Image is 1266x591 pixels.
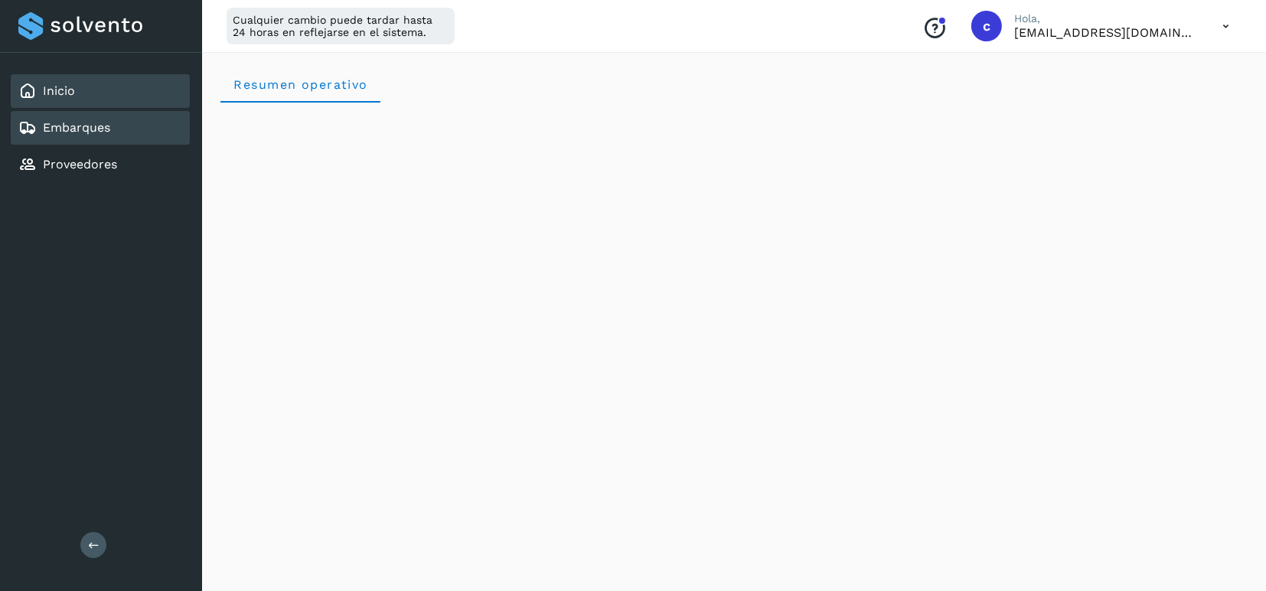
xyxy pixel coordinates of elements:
div: Embarques [11,111,190,145]
p: cavila@niagarawater.com [1014,25,1198,40]
div: Cualquier cambio puede tardar hasta 24 horas en reflejarse en el sistema. [227,8,455,44]
div: Proveedores [11,148,190,181]
a: Inicio [43,83,75,98]
div: Inicio [11,74,190,108]
span: Resumen operativo [233,77,368,92]
a: Proveedores [43,157,117,171]
p: Hola, [1014,12,1198,25]
a: Embarques [43,120,110,135]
